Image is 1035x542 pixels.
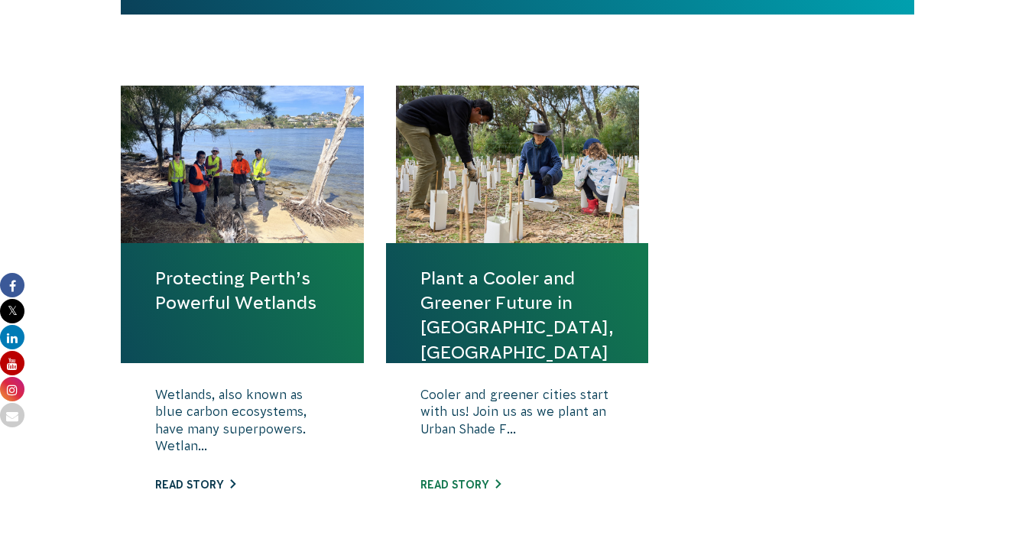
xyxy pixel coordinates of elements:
p: Wetlands, also known as blue carbon ecosystems, have many superpowers. Wetlan... [155,386,329,462]
a: Read story [420,479,501,491]
a: Read story [155,479,235,491]
a: Plant a Cooler and Greener Future in [GEOGRAPHIC_DATA], [GEOGRAPHIC_DATA] [420,266,614,365]
p: Cooler and greener cities start with us! Join us as we plant an Urban Shade F... [420,386,614,462]
a: Protecting Perth’s Powerful Wetlands [155,266,329,315]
